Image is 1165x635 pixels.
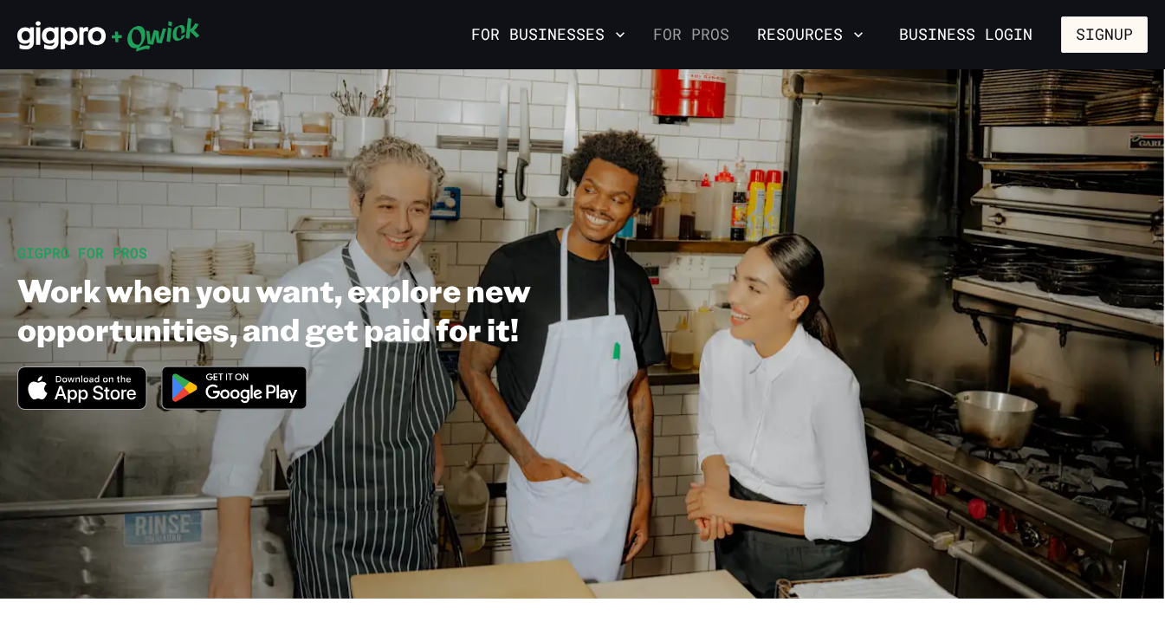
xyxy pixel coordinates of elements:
[17,395,147,413] a: Download on the App Store
[646,20,736,49] a: For Pros
[884,16,1047,53] a: Business Login
[17,270,696,348] h1: Work when you want, explore new opportunities, and get paid for it!
[151,355,319,420] img: Get it on Google Play
[464,20,632,49] button: For Businesses
[17,243,147,262] span: GIGPRO FOR PROS
[1061,16,1148,53] button: Signup
[750,20,871,49] button: Resources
